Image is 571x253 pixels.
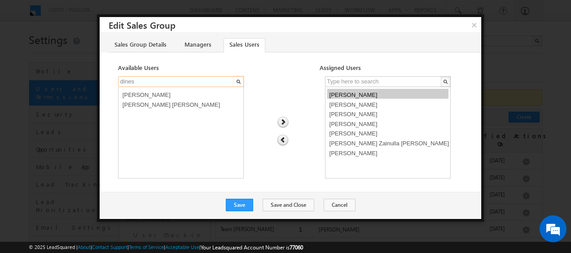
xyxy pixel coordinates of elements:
a: About [78,244,91,250]
option: syed.zainullahaque@indglobal.ae [327,137,448,147]
option: Farooq.Kamarudeen@indglobal.ae [327,147,448,157]
option: raphik.salmani@indglobal.ae [327,127,448,137]
option: Dineshkumar.pandey@indglobal.ae [120,89,242,99]
option: rajesh.butani@indglobal.ae [327,118,448,128]
button: Save [226,199,253,211]
button: × [467,17,481,33]
a: Contact Support [92,244,127,250]
a: Terms of Service [129,244,164,250]
a: Sales Users [224,38,265,52]
div: Chat with us now [47,47,151,59]
button: Cancel [324,199,356,211]
span: Your Leadsquared Account Number is [201,244,303,251]
input: Type here to search [325,76,442,87]
span: 77060 [290,244,303,251]
img: Search [443,79,448,84]
h3: Edit Sales Group [109,17,481,33]
option: rajdinesh.sonawane@indglobal.ae [120,99,242,109]
em: Start Chat [122,194,163,206]
div: Available Users [109,64,255,76]
input: Type here to search [118,76,235,87]
a: Acceptable Use [165,244,199,250]
a: Sales Group Details [109,38,172,52]
button: Save and Close [263,199,314,211]
textarea: Type your message and hit 'Enter' [12,83,164,187]
option: mohammad.irfan@indglobal.ae [327,99,448,109]
img: arrow_right_circle.png [277,117,289,128]
img: d_60004797649_company_0_60004797649 [15,47,38,59]
option: rahul.raj@indglobal.ae [327,108,448,118]
option: Khyati@indglobal.ae [327,89,448,99]
a: Managers [179,38,217,52]
img: Search [236,79,241,84]
div: Minimize live chat window [147,4,169,26]
span: © 2025 LeadSquared | | | | | [29,243,303,252]
div: Assigned Users [295,64,441,76]
img: arrow_left_circle.png [277,135,289,146]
